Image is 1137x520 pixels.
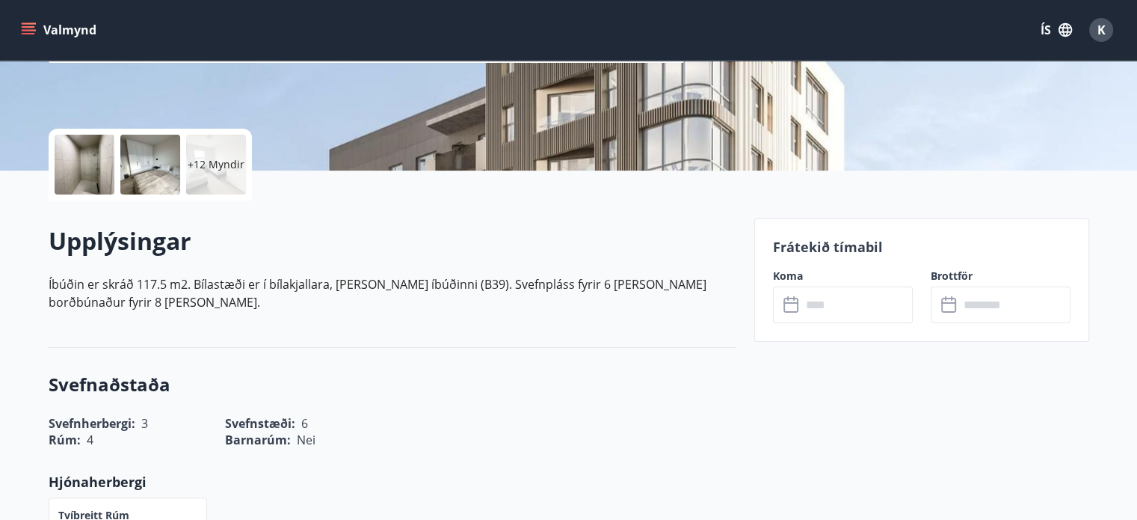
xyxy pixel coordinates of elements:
[18,16,102,43] button: menu
[773,269,913,284] label: Koma
[773,237,1070,257] p: Frátekið tímabil
[49,432,81,448] span: Rúm :
[87,432,93,448] span: 4
[931,269,1070,284] label: Brottför
[297,432,315,448] span: Nei
[225,432,291,448] span: Barnarúm :
[188,157,244,172] p: +12 Myndir
[49,224,736,257] h2: Upplýsingar
[1032,16,1080,43] button: ÍS
[49,372,736,397] h3: Svefnaðstaða
[49,472,736,492] p: Hjónaherbergi
[1097,22,1106,38] span: K
[1083,12,1119,48] button: K
[49,275,736,311] p: Íbúðin er skráð 117.5 m2. Bílastæði er í bílakjallara, [PERSON_NAME] íbúðinni (B39). Svefnpláss f...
